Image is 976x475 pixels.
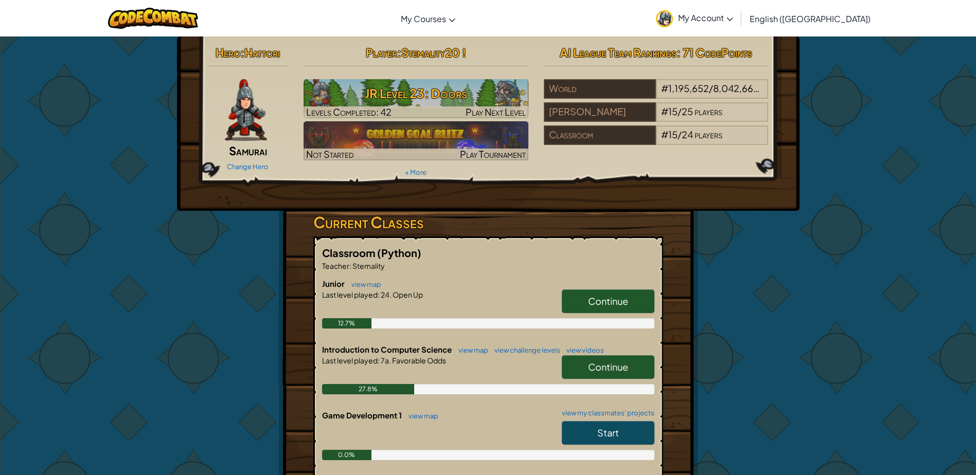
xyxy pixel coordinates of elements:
[560,45,677,60] span: AI League Team Rankings
[668,105,678,117] span: 15
[322,384,415,394] div: 27.8%
[588,295,628,307] span: Continue
[597,427,619,439] span: Start
[322,356,378,365] span: Last level played
[588,361,628,373] span: Continue
[322,246,377,259] span: Classroom
[380,356,391,365] span: 7a.
[677,45,752,60] span: : 71 CodePoints
[668,129,678,140] span: 15
[678,105,682,117] span: /
[695,105,722,117] span: players
[656,10,673,27] img: avatar
[322,279,346,288] span: Junior
[366,45,397,60] span: Player
[322,318,372,328] div: 12.7%
[544,89,769,101] a: World#1,195,652/8,042,660players
[391,356,446,365] span: Favorable Odds
[322,344,453,354] span: Introduction to Computer Science
[351,261,385,270] span: Stemality
[380,290,392,299] span: 24.
[661,129,668,140] span: #
[405,168,427,176] a: + More
[397,45,401,60] span: :
[304,82,528,105] h3: JR Level 23: Doors
[322,290,378,299] span: Last level played
[460,148,526,160] span: Play Tournament
[322,410,403,420] span: Game Development 1
[761,82,789,94] span: players
[392,290,423,299] span: Open Up
[306,148,354,160] span: Not Started
[401,13,446,24] span: My Courses
[709,82,713,94] span: /
[216,45,240,60] span: Hero
[682,129,693,140] span: 24
[668,82,709,94] span: 1,195,652
[544,102,656,122] div: [PERSON_NAME]
[561,346,604,354] a: view videos
[453,346,488,354] a: view map
[304,79,528,118] img: JR Level 23: Doors
[682,105,693,117] span: 25
[396,5,460,32] a: My Courses
[377,246,421,259] span: (Python)
[229,143,267,158] span: Samurai
[240,45,244,60] span: :
[244,45,280,60] span: Hattori
[322,450,372,460] div: 0.0%
[651,2,738,34] a: My Account
[695,129,722,140] span: players
[401,45,466,60] span: Stemality20 !
[403,412,438,420] a: view map
[466,106,526,118] span: Play Next Level
[678,129,682,140] span: /
[750,13,871,24] span: English ([GEOGRAPHIC_DATA])
[661,82,668,94] span: #
[544,135,769,147] a: Classroom#15/24players
[306,106,392,118] span: Levels Completed: 42
[304,121,528,160] a: Not StartedPlay Tournament
[346,280,381,288] a: view map
[349,261,351,270] span: :
[227,162,269,171] a: Change Hero
[225,79,267,141] img: samurai.pose.png
[304,79,528,118] a: Play Next Level
[713,82,760,94] span: 8,042,660
[322,261,349,270] span: Teacher
[313,211,663,234] h3: Current Classes
[304,121,528,160] img: Golden Goal
[108,8,198,29] img: CodeCombat logo
[544,79,656,99] div: World
[744,5,876,32] a: English ([GEOGRAPHIC_DATA])
[557,410,654,416] a: view my classmates' projects
[378,290,380,299] span: :
[489,346,560,354] a: view challenge levels
[678,12,733,23] span: My Account
[544,112,769,124] a: [PERSON_NAME]#15/25players
[544,125,656,145] div: Classroom
[661,105,668,117] span: #
[378,356,380,365] span: :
